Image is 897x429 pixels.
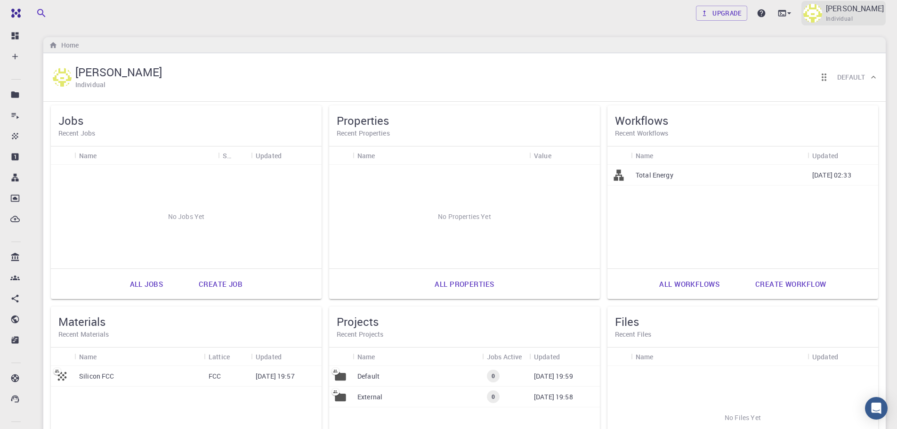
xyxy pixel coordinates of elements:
h6: Individual [75,80,105,90]
h6: Recent Files [615,329,871,340]
h6: Recent Workflows [615,128,871,138]
div: Status [223,146,231,165]
div: Name [79,146,97,165]
p: [DATE] 02:33 [812,170,851,180]
div: Jobs Active [482,348,529,366]
button: Sort [551,148,566,163]
div: Updated [251,146,322,165]
a: Create job [188,273,253,295]
div: Lattice [204,348,251,366]
div: Name [636,348,654,366]
div: Updated [808,348,878,366]
div: Value [534,146,551,165]
h5: [PERSON_NAME] [75,65,162,80]
div: Status [218,146,251,165]
div: No Properties Yet [329,165,600,268]
h6: Recent Jobs [58,128,314,138]
div: Updated [256,146,282,165]
p: [PERSON_NAME] [826,3,884,14]
nav: breadcrumb [47,40,81,50]
span: Individual [826,14,853,24]
div: Updated [808,146,878,165]
div: Icon [51,146,74,165]
div: Icon [607,146,631,165]
h6: Recent Projects [337,329,592,340]
span: 0 [488,393,499,401]
div: Name [74,146,218,165]
h6: Recent Properties [337,128,592,138]
span: 0 [488,372,499,380]
div: No Jobs Yet [51,165,322,268]
div: Value [529,146,600,165]
h5: Jobs [58,113,314,128]
button: Sort [838,148,853,163]
img: logo [8,8,21,18]
div: Icon [607,348,631,366]
div: Updated [534,348,560,366]
button: Sort [97,148,112,163]
h6: Home [57,40,79,50]
button: Sort [231,148,246,163]
p: External [357,392,382,402]
div: Name [353,348,482,366]
p: Total Energy [636,170,673,180]
img: Laszlo Parkanyi [803,4,822,23]
button: Sort [282,148,297,163]
div: Updated [251,348,322,366]
div: Name [357,146,375,165]
h5: Materials [58,314,314,329]
p: Default [357,372,380,381]
a: Create workflow [745,273,836,295]
h5: Projects [337,314,592,329]
button: Sort [230,349,245,364]
button: Sort [375,349,390,364]
div: Name [631,348,808,366]
div: Icon [329,146,353,165]
button: Sort [560,349,575,364]
h5: Workflows [615,113,871,128]
button: Sort [654,148,669,163]
div: Updated [812,146,838,165]
div: Name [74,348,204,366]
a: All workflows [649,273,730,295]
div: Icon [51,348,74,366]
div: Laszlo Parkanyi[PERSON_NAME]IndividualReorder cardsDefault [43,53,886,102]
div: Jobs Active [487,348,522,366]
div: Updated [812,348,838,366]
div: Open Intercom Messenger [865,397,888,420]
div: Icon [329,348,353,366]
h5: Properties [337,113,592,128]
img: Laszlo Parkanyi [53,68,72,87]
a: Upgrade [696,6,747,21]
button: Sort [97,349,112,364]
h5: Files [615,314,871,329]
p: [DATE] 19:57 [256,372,295,381]
button: Sort [282,349,297,364]
button: Sort [375,148,390,163]
a: All properties [424,273,504,295]
div: Name [357,348,375,366]
div: Name [636,146,654,165]
p: FCC [209,372,221,381]
span: Support [18,7,52,15]
div: Updated [256,348,282,366]
div: Updated [529,348,600,366]
div: Name [79,348,97,366]
button: Sort [838,349,853,364]
div: Name [631,146,808,165]
div: Lattice [209,348,230,366]
p: [DATE] 19:59 [534,372,573,381]
button: Sort [654,349,669,364]
a: All jobs [120,273,173,295]
button: Reorder cards [815,68,833,87]
h6: Recent Materials [58,329,314,340]
p: Silicon FCC [79,372,114,381]
h6: Default [837,72,865,82]
p: [DATE] 19:58 [534,392,573,402]
div: Name [353,146,529,165]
